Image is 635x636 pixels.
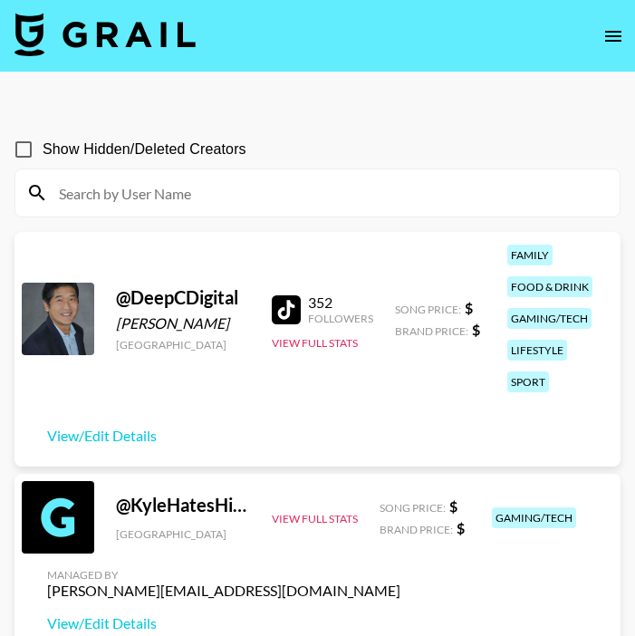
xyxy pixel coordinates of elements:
button: View Full Stats [272,512,358,525]
strong: $ [457,519,465,536]
strong: $ [472,321,480,338]
div: [PERSON_NAME] [116,314,250,332]
span: Brand Price: [395,324,468,338]
div: @ DeepCDigital [116,286,250,309]
div: lifestyle [507,340,567,361]
button: open drawer [595,18,631,54]
span: Song Price: [395,303,461,316]
div: gaming/tech [492,507,576,528]
div: Followers [308,312,373,325]
span: Song Price: [380,501,446,515]
div: family [507,245,553,265]
input: Search by User Name [48,178,609,207]
div: @ KyleHatesHiking [116,494,250,516]
a: View/Edit Details [47,614,400,632]
div: [GEOGRAPHIC_DATA] [116,527,250,541]
strong: $ [449,497,457,515]
div: food & drink [507,276,592,297]
div: [GEOGRAPHIC_DATA] [116,338,250,352]
div: sport [507,371,549,392]
span: Show Hidden/Deleted Creators [43,139,246,160]
img: Grail Talent [14,13,196,56]
div: Managed By [47,568,400,582]
div: gaming/tech [507,308,592,329]
div: [PERSON_NAME][EMAIL_ADDRESS][DOMAIN_NAME] [47,582,400,600]
a: View/Edit Details [47,427,157,445]
strong: $ [465,299,473,316]
button: View Full Stats [272,336,358,350]
div: 352 [308,294,373,312]
span: Brand Price: [380,523,453,536]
